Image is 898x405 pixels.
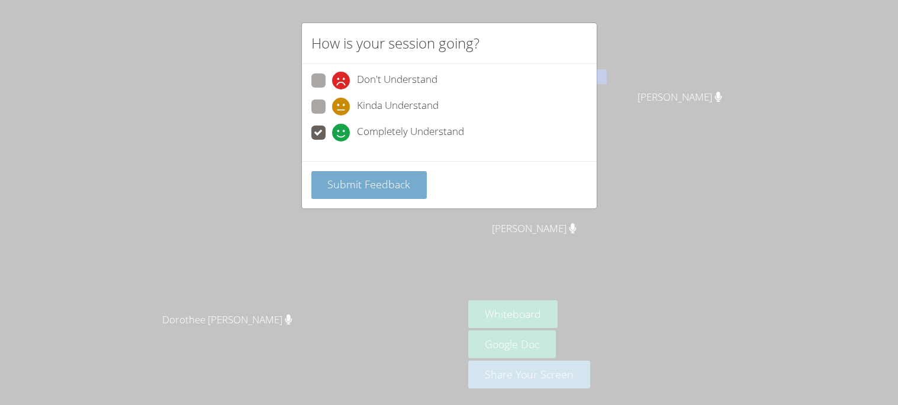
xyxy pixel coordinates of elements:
button: Submit Feedback [311,171,427,199]
h2: How is your session going? [311,33,479,54]
span: Don't Understand [357,72,437,89]
span: Kinda Understand [357,98,439,115]
span: Completely Understand [357,124,464,142]
span: Submit Feedback [327,177,410,191]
